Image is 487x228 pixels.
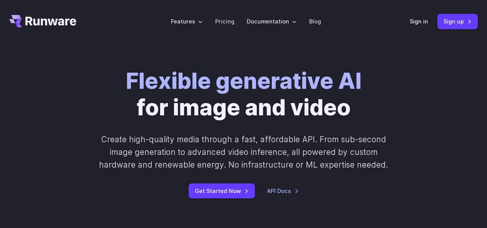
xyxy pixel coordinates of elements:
a: Blog [309,17,321,26]
a: Go to / [9,15,76,27]
a: Get Started Now [189,183,255,198]
a: Sign up [437,14,478,29]
a: Sign in [410,17,428,26]
a: API Docs [267,186,299,195]
a: Pricing [215,17,234,26]
p: Create high-quality media through a fast, affordable API. From sub-second image generation to adv... [94,133,393,171]
h1: for image and video [126,68,361,121]
strong: Flexible generative AI [126,67,361,94]
label: Documentation [247,17,297,26]
label: Features [171,17,203,26]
